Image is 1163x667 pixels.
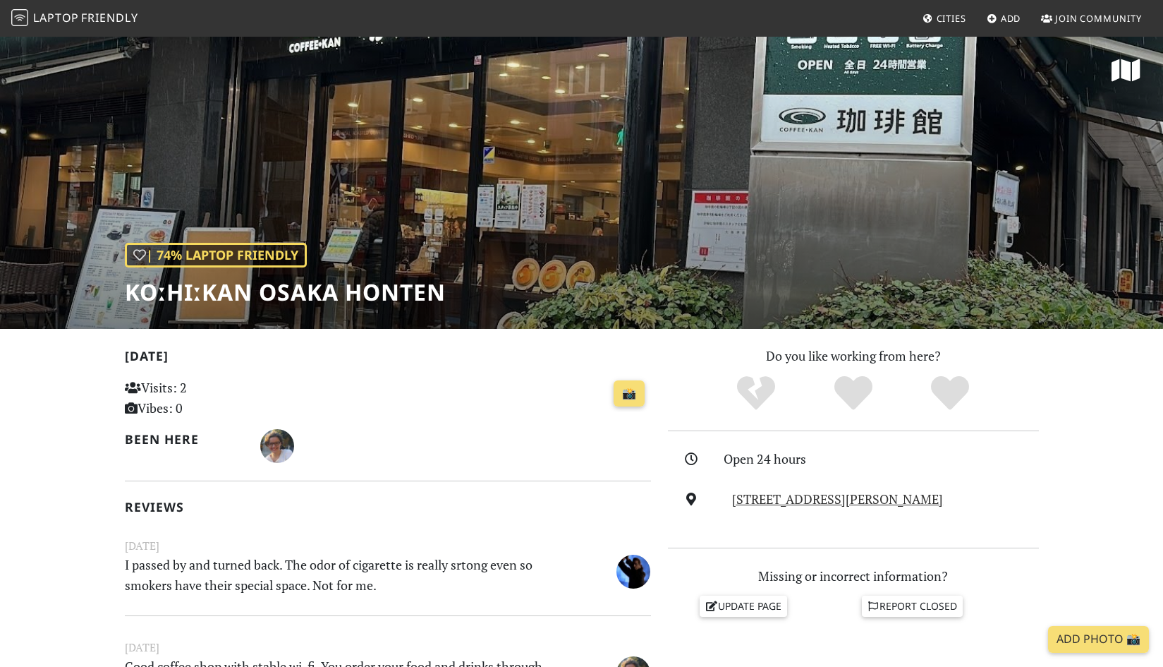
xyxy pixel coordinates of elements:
[901,374,999,413] div: Definitely!
[668,346,1039,366] p: Do you like working from here?
[732,491,943,507] a: [STREET_ADDRESS][PERSON_NAME]
[1048,626,1149,653] a: Add Photo 📸
[116,537,659,555] small: [DATE]
[616,555,650,589] img: 5000-the-french-dude.jpg
[937,12,966,25] span: Cities
[917,6,972,31] a: Cities
[125,349,651,369] h2: [DATE]
[125,243,307,268] div: | 74% Laptop Friendly
[668,566,1039,587] p: Missing or incorrect information?
[81,10,138,25] span: Friendly
[33,10,79,25] span: Laptop
[11,6,138,31] a: LaptopFriendly LaptopFriendly
[700,596,787,617] a: Update page
[116,639,659,656] small: [DATE]
[805,374,902,413] div: Yes
[260,429,294,463] img: 4730-pola.jpg
[1001,12,1021,25] span: Add
[125,500,651,515] h2: Reviews
[125,432,244,447] h2: Been here
[1055,12,1142,25] span: Join Community
[981,6,1027,31] a: Add
[707,374,805,413] div: No
[125,378,289,419] p: Visits: 2 Vibes: 0
[1035,6,1147,31] a: Join Community
[862,596,963,617] a: Report closed
[260,436,294,453] span: Pola Osher
[116,555,569,596] p: I passed by and turned back. The odor of cigarette is really srtong even so smokers have their sp...
[616,561,650,578] span: The French Dude
[11,9,28,26] img: LaptopFriendly
[724,449,1047,469] div: Open 24 hours
[614,380,645,407] a: 📸
[125,279,446,306] h1: KOːHIːKAN Osaka Honten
